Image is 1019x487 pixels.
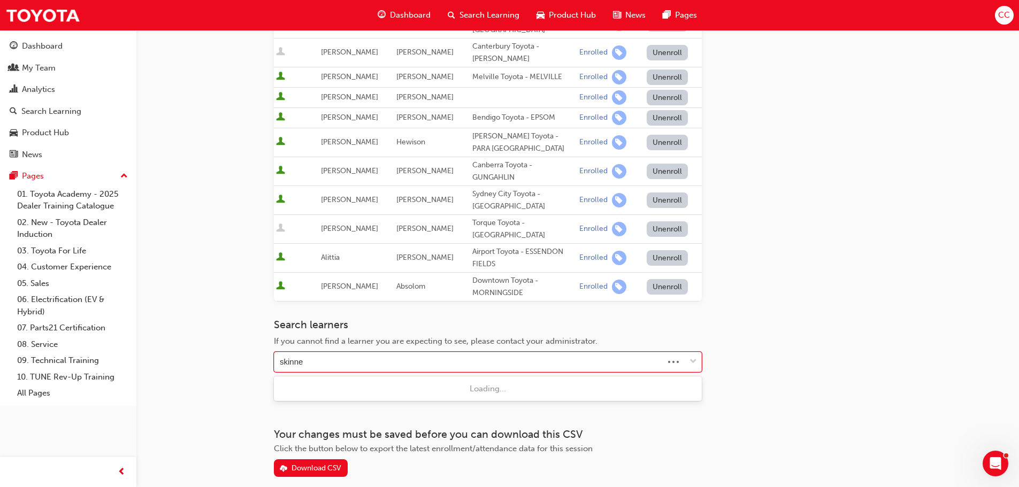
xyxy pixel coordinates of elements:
div: Loading... [274,378,702,399]
span: up-icon [120,169,128,183]
span: learningRecordVerb_ENROLL-icon [612,45,626,60]
button: DashboardMy TeamAnalyticsSearch LearningProduct HubNews [4,34,132,166]
a: Analytics [4,80,132,99]
span: [PERSON_NAME] [321,224,378,233]
span: User is inactive [276,223,285,234]
button: Unenroll [647,250,688,266]
a: 06. Electrification (EV & Hybrid) [13,291,132,320]
span: chart-icon [10,85,18,95]
span: User is active [276,137,285,148]
button: Unenroll [647,110,688,126]
a: car-iconProduct Hub [528,4,604,26]
span: down-icon [689,355,697,369]
span: [PERSON_NAME] [321,195,378,204]
div: Pages [22,170,44,182]
span: Hewison [396,137,425,146]
div: Enrolled [579,92,608,103]
a: 07. Parts21 Certification [13,320,132,336]
span: learningRecordVerb_ENROLL-icon [612,251,626,265]
span: Alittia [321,253,340,262]
span: Search Learning [459,9,519,21]
div: Dashboard [22,40,63,52]
span: Dashboard [390,9,431,21]
div: Analytics [22,83,55,96]
span: learningRecordVerb_ENROLL-icon [612,70,626,84]
a: News [4,145,132,165]
span: User is active [276,112,285,123]
h3: Search learners [274,319,702,331]
a: search-iconSearch Learning [439,4,528,26]
div: Bendigo Toyota - EPSOM [472,112,575,124]
div: Enrolled [579,282,608,292]
a: 10. TUNE Rev-Up Training [13,369,132,385]
div: Enrolled [579,253,608,263]
a: 09. Technical Training [13,352,132,369]
div: Download CSV [292,463,341,473]
button: Unenroll [647,69,688,85]
span: [PERSON_NAME] [396,166,454,175]
button: Unenroll [647,135,688,150]
span: search-icon [448,9,455,22]
span: guage-icon [378,9,386,22]
button: Unenroll [647,221,688,237]
a: pages-iconPages [654,4,706,26]
div: Product Hub [22,127,69,139]
span: [PERSON_NAME] [321,282,378,291]
span: User is active [276,195,285,205]
span: Absolom [396,282,425,291]
div: My Team [22,62,56,74]
span: If you cannot find a learner you are expecting to see, please contact your administrator. [274,336,597,346]
button: Download CSV [274,459,348,477]
span: CC [998,9,1010,21]
span: learningRecordVerb_ENROLL-icon [612,164,626,179]
a: 02. New - Toyota Dealer Induction [13,214,132,243]
span: learningRecordVerb_ENROLL-icon [612,135,626,150]
span: car-icon [10,128,18,138]
span: [PERSON_NAME] [396,113,454,122]
span: learningRecordVerb_ENROLL-icon [612,90,626,105]
span: search-icon [10,107,17,117]
span: [PERSON_NAME] [321,92,378,102]
div: [PERSON_NAME] Toyota - PARA [GEOGRAPHIC_DATA] [472,130,575,154]
span: people-icon [10,64,18,73]
div: Melville Toyota - MELVILLE [472,71,575,83]
div: Enrolled [579,224,608,234]
div: Canberra Toyota - GUNGAHLIN [472,159,575,183]
div: News [22,149,42,161]
div: Downtown Toyota - MORNINGSIDE [472,275,575,299]
button: Pages [4,166,132,186]
span: [PERSON_NAME] [321,113,378,122]
div: Canterbury Toyota - [PERSON_NAME] [472,41,575,65]
span: [PERSON_NAME] [321,137,378,146]
button: Unenroll [647,279,688,295]
span: Click the button below to export the latest enrollment/attendance data for this session [274,444,593,453]
a: Product Hub [4,123,132,143]
span: User is inactive [276,47,285,58]
div: Enrolled [579,113,608,123]
span: Pages [675,9,697,21]
span: [PERSON_NAME] [396,224,454,233]
div: Search Learning [21,105,81,118]
span: learningRecordVerb_ENROLL-icon [612,222,626,236]
button: Unenroll [647,45,688,60]
a: Dashboard [4,36,132,56]
a: news-iconNews [604,4,654,26]
span: download-icon [280,465,287,474]
a: 03. Toyota For Life [13,243,132,259]
span: news-icon [613,9,621,22]
span: guage-icon [10,42,18,51]
a: guage-iconDashboard [369,4,439,26]
div: Sydney City Toyota - [GEOGRAPHIC_DATA] [472,188,575,212]
a: Search Learning [4,102,132,121]
span: prev-icon [118,466,126,479]
div: Airport Toyota - ESSENDON FIELDS [472,246,575,270]
a: 01. Toyota Academy - 2025 Dealer Training Catalogue [13,186,132,214]
div: Enrolled [579,72,608,82]
a: All Pages [13,385,132,401]
a: 05. Sales [13,275,132,292]
div: Enrolled [579,166,608,176]
span: [PERSON_NAME] [321,48,378,57]
button: CC [995,6,1014,25]
span: [PERSON_NAME] [396,253,454,262]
